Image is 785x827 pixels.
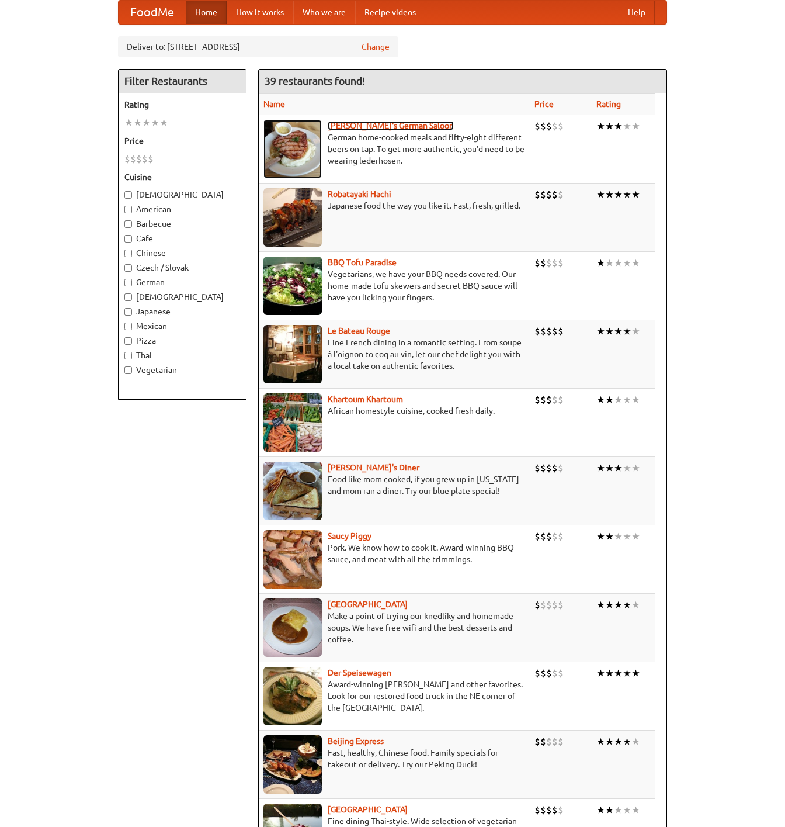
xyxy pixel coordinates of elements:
b: Le Bateau Rouge [328,326,390,335]
input: Japanese [124,308,132,316]
li: ★ [151,116,159,129]
input: Barbecue [124,220,132,228]
li: ★ [605,530,614,543]
li: $ [534,325,540,338]
li: ★ [623,257,631,269]
li: ★ [596,188,605,201]
a: [PERSON_NAME]'s German Saloon [328,121,454,130]
li: $ [552,188,558,201]
input: Vegetarian [124,366,132,374]
li: ★ [623,188,631,201]
li: $ [540,188,546,201]
a: Recipe videos [355,1,425,24]
li: ★ [623,462,631,475]
h4: Filter Restaurants [119,70,246,93]
li: $ [148,153,154,165]
a: Robatayaki Hachi [328,189,391,199]
li: $ [540,530,546,543]
h5: Price [124,135,240,147]
li: $ [558,325,564,338]
li: ★ [605,393,614,406]
img: esthers.jpg [263,120,322,178]
h5: Rating [124,99,240,110]
li: ★ [631,735,640,748]
a: [PERSON_NAME]'s Diner [328,463,419,472]
a: Price [534,99,554,109]
li: ★ [631,257,640,269]
li: $ [558,735,564,748]
li: ★ [605,120,614,133]
b: BBQ Tofu Paradise [328,258,397,267]
li: ★ [631,393,640,406]
li: ★ [614,667,623,680]
li: $ [552,804,558,816]
a: Help [619,1,655,24]
li: ★ [605,462,614,475]
li: $ [558,393,564,406]
label: [DEMOGRAPHIC_DATA] [124,291,240,303]
li: $ [552,667,558,680]
p: Fine French dining in a romantic setting. From soupe à l'oignon to coq au vin, let our chef delig... [263,337,525,372]
li: $ [552,325,558,338]
li: $ [546,120,552,133]
li: $ [534,804,540,816]
label: Vegetarian [124,364,240,376]
li: $ [546,393,552,406]
ng-pluralize: 39 restaurants found! [265,75,365,86]
a: Home [186,1,227,24]
li: ★ [605,188,614,201]
li: $ [540,462,546,475]
li: $ [534,393,540,406]
a: FoodMe [119,1,186,24]
input: Pizza [124,337,132,345]
a: Beijing Express [328,736,384,746]
li: $ [546,462,552,475]
input: [DEMOGRAPHIC_DATA] [124,293,132,301]
img: saucy.jpg [263,530,322,589]
li: $ [546,188,552,201]
li: $ [552,257,558,269]
img: robatayaki.jpg [263,188,322,247]
li: ★ [631,462,640,475]
li: ★ [596,257,605,269]
img: khartoum.jpg [263,393,322,452]
li: ★ [124,116,133,129]
li: ★ [614,804,623,816]
li: $ [136,153,142,165]
li: $ [540,257,546,269]
li: ★ [623,325,631,338]
a: Der Speisewagen [328,668,391,677]
li: $ [546,530,552,543]
li: $ [534,120,540,133]
li: $ [552,530,558,543]
li: ★ [623,120,631,133]
li: ★ [605,325,614,338]
label: Chinese [124,247,240,259]
a: Saucy Piggy [328,531,371,541]
label: Thai [124,350,240,361]
li: $ [124,153,130,165]
li: $ [534,598,540,611]
li: ★ [614,325,623,338]
li: ★ [614,393,623,406]
li: ★ [631,804,640,816]
li: ★ [614,598,623,611]
li: $ [534,735,540,748]
input: Mexican [124,323,132,330]
label: Czech / Slovak [124,262,240,274]
label: Mexican [124,320,240,332]
li: $ [142,153,148,165]
label: American [124,203,240,215]
li: ★ [614,735,623,748]
a: [GEOGRAPHIC_DATA] [328,600,408,609]
li: $ [534,257,540,269]
p: German home-cooked meals and fifty-eight different beers on tap. To get more authentic, you'd nee... [263,132,525,167]
li: ★ [623,393,631,406]
p: Fast, healthy, Chinese food. Family specials for takeout or delivery. Try our Peking Duck! [263,747,525,770]
li: $ [540,804,546,816]
li: $ [558,530,564,543]
p: Vegetarians, we have your BBQ needs covered. Our home-made tofu skewers and secret BBQ sauce will... [263,268,525,303]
